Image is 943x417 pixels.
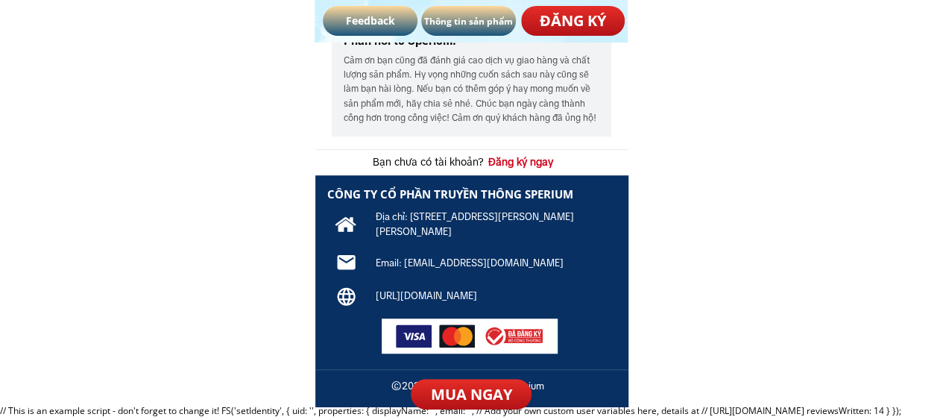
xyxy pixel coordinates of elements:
[411,379,532,410] p: MUA NGAY
[521,6,625,36] p: ĐĂNG KÝ
[344,54,601,125] h3: Cảm ơn bạn cũng đã đánh giá cao dịch vụ giao hàng và chất lượng sản phẩm. Hy vọng những cuốn sách...
[433,404,901,417] display_name_here: ', email: '
[312,404,901,417] the_id_that_you_use_in_your_app_for_this: ', properties: { displayName: '
[421,6,516,36] p: Thông tin sản phẩm
[376,289,598,304] h3: [URL][DOMAIN_NAME]
[376,256,598,272] h3: Email: [EMAIL_ADDRESS][DOMAIN_NAME]
[327,185,607,203] h3: CÔNG TY CỔ PHẦN TRUYỀN THÔNG SPERIUM
[323,6,417,36] p: Feedback
[367,154,488,170] h3: Bạn chưa có tài khoản?
[376,210,575,241] h3: Địa chỉ: [STREET_ADDRESS][PERSON_NAME][PERSON_NAME]
[356,379,580,395] h3: ©2025 Allrights reserved Sperium
[461,154,579,170] h3: Đăng ký ngay
[470,404,901,417] email_here: ', // Add your own custom user variables here, details at // [URL][DOMAIN_NAME] reviewsWritten: 1...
